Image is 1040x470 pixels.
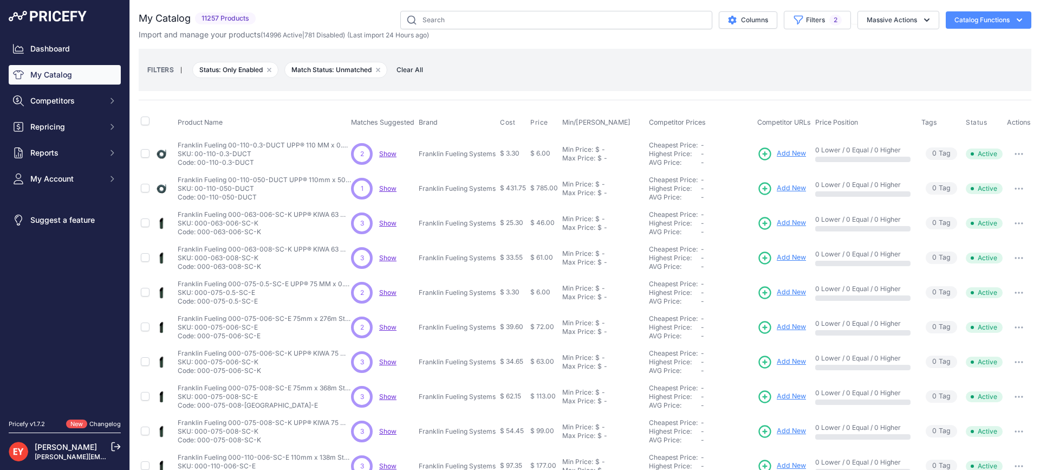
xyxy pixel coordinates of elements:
[926,286,957,299] span: Tag
[777,149,806,159] span: Add New
[777,218,806,228] span: Add New
[815,319,911,328] p: 0 Lower / 0 Equal / 0 Higher
[178,193,351,202] p: Code: 00-110-050-DUCT
[701,280,704,288] span: -
[530,149,550,157] span: $ 6.00
[595,180,600,189] div: $
[966,149,1003,159] span: Active
[649,118,706,126] span: Competitor Prices
[649,453,698,461] a: Cheapest Price:
[815,215,911,224] p: 0 Lower / 0 Equal / 0 Higher
[757,146,806,162] a: Add New
[178,210,351,219] p: Franklin Fueling 000-063-006-SC-K UPP® KIWA 63 MM x 5.8 M Secondary Pipe
[500,357,523,365] span: $ 34.65
[602,189,607,197] div: -
[562,319,593,327] div: Min Price:
[379,219,396,227] span: Show
[9,91,121,111] button: Competitors
[602,362,607,371] div: -
[178,245,351,254] p: Franklin Fueling 000-063-008-SC-K UPP® KIWA 63 MM x 8 M Secondary Pipe
[347,31,429,39] span: (Last import 24 Hours ago)
[360,218,364,228] span: 3
[649,288,701,297] div: Highest Price:
[701,427,704,435] span: -
[379,184,396,192] span: Show
[926,147,957,160] span: Tag
[926,356,957,368] span: Tag
[701,297,704,305] span: -
[379,427,396,435] a: Show
[649,419,698,427] a: Cheapest Price:
[701,288,704,297] span: -
[562,189,595,197] div: Max Price:
[966,183,1003,194] span: Active
[701,141,704,149] span: -
[147,66,174,74] small: FILTERS
[562,353,593,362] div: Min Price:
[419,358,496,366] p: Franklin Fueling Systems
[701,228,704,236] span: -
[701,401,704,409] span: -
[178,262,351,271] p: Code: 000-063-008-SC-K
[649,176,698,184] a: Cheapest Price:
[757,250,806,266] a: Add New
[597,293,602,301] div: $
[701,219,704,227] span: -
[600,319,605,327] div: -
[9,11,87,22] img: Pricefy Logo
[30,95,101,106] span: Competitors
[602,293,607,301] div: -
[719,11,777,29] button: Columns
[562,284,593,293] div: Min Price:
[419,118,438,126] span: Brand
[757,181,806,196] a: Add New
[562,154,595,163] div: Max Price:
[379,358,396,366] a: Show
[600,353,605,362] div: -
[360,392,364,402] span: 3
[966,287,1003,298] span: Active
[360,323,364,332] span: 2
[926,182,957,195] span: Tag
[701,184,704,192] span: -
[400,11,712,29] input: Search
[602,223,607,232] div: -
[562,180,593,189] div: Min Price:
[178,219,351,228] p: SKU: 000-063-006-SC-K
[530,118,548,127] span: Price
[178,314,351,323] p: Franklin Fueling 000-075-006-SC-E 75mm x 276m Standard Secondary Pipe
[174,67,188,73] small: |
[379,254,396,262] span: Show
[597,362,602,371] div: $
[649,262,701,271] div: AVG Price:
[192,62,278,78] span: Status: Only Enabled
[649,297,701,306] div: AVG Price:
[139,11,191,26] h2: My Catalog
[932,183,937,194] span: 0
[966,118,987,127] span: Status
[701,358,704,366] span: -
[178,288,351,297] p: SKU: 000-075-0.5-SC-E
[966,253,1003,263] span: Active
[500,427,524,435] span: $ 54.45
[649,436,701,445] div: AVG Price:
[946,11,1031,29] button: Catalog Functions
[926,252,957,264] span: Tag
[600,145,605,154] div: -
[597,223,602,232] div: $
[419,288,496,297] p: Franklin Fueling Systems
[649,358,701,366] div: Highest Price:
[701,366,704,375] span: -
[597,154,602,163] div: $
[932,426,937,436] span: 0
[597,189,602,197] div: $
[530,288,550,296] span: $ 6.00
[379,323,396,331] a: Show
[9,117,121,137] button: Repricing
[379,392,396,401] a: Show
[932,322,937,332] span: 0
[419,150,496,158] p: Franklin Fueling Systems
[932,391,937,402] span: 0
